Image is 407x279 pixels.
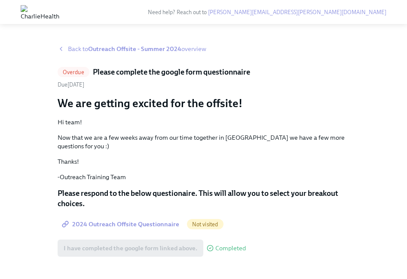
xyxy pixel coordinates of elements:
span: Need help? Reach out to [148,9,386,15]
span: 2024 Outreach Offsite Questionnaire [64,220,179,228]
p: We are getting excited for the offsite! [58,96,350,111]
p: Thanks! [58,157,350,166]
a: Back toOutreach Offsite - Summer 2024overview [58,45,350,53]
a: [PERSON_NAME][EMAIL_ADDRESS][PERSON_NAME][DOMAIN_NAME] [208,9,386,15]
span: Overdue [58,69,89,75]
p: Hi team! [58,118,350,126]
h5: Please complete the google form questionnaire [93,67,250,77]
span: Back to overview [68,45,206,53]
p: -Outreach Training Team [58,173,350,181]
span: Not visited [187,221,223,228]
span: Completed [215,245,246,252]
p: Now that we are a few weeks away from our time together in [GEOGRAPHIC_DATA] we have a few more q... [58,133,350,150]
p: Please respond to the below questionaire. This will allow you to select your breakout choices. [58,188,350,209]
a: 2024 Outreach Offsite Questionnaire [58,216,185,233]
span: Monday, June 24th 2024, 7:00 am [58,81,84,88]
strong: Outreach Offsite - Summer 2024 [88,45,181,53]
img: CharlieHealth [21,5,59,19]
